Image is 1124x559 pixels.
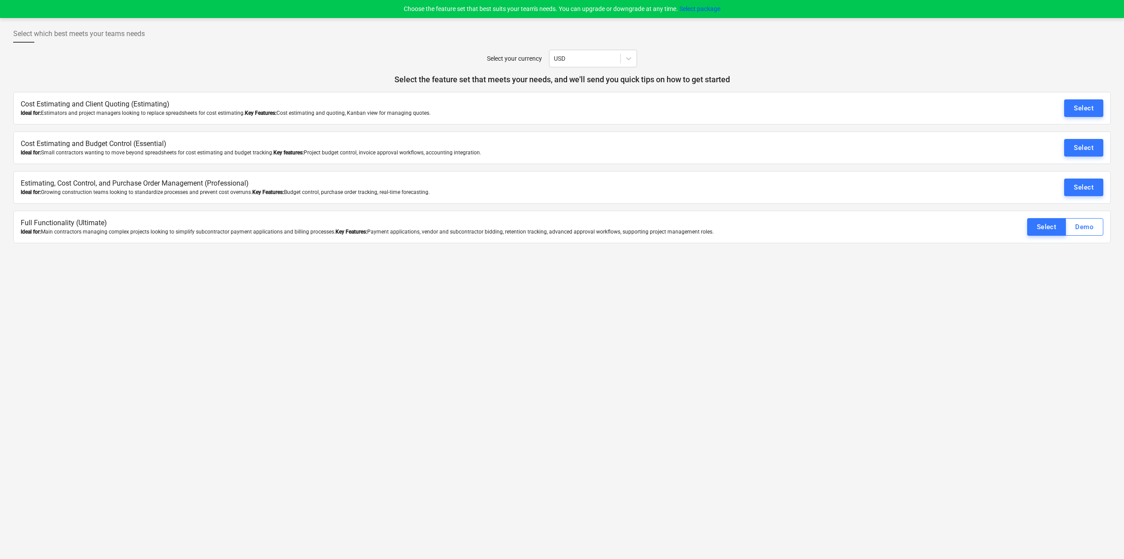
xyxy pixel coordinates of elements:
[335,229,367,235] b: Key Features:
[252,189,284,195] b: Key Features:
[21,150,41,156] b: Ideal for:
[1037,221,1057,233] div: Select
[1074,102,1094,114] div: Select
[21,218,923,228] p: Full Functionality (Ultimate)
[1080,517,1124,559] iframe: Chat Widget
[21,110,923,117] div: Estimators and project managers looking to replace spreadsheets for cost estimating. Cost estimat...
[1064,179,1103,196] button: Select
[21,99,923,110] p: Cost Estimating and Client Quoting (Estimating)
[1027,218,1066,236] button: Select
[245,110,276,116] b: Key Features:
[404,4,720,14] p: Choose the feature set that best suits your team's needs. You can upgrade or downgrade at any time.
[21,228,923,236] div: Main contractors managing complex projects looking to simplify subcontractor payment applications...
[21,149,923,157] div: Small contractors wanting to move beyond spreadsheets for cost estimating and budget tracking. Pr...
[21,189,923,196] div: Growing construction teams looking to standardize processes and prevent cost overruns. Budget con...
[1064,99,1103,117] button: Select
[21,229,41,235] b: Ideal for:
[679,4,720,14] button: Select package
[21,139,923,149] p: Cost Estimating and Budget Control (Essential)
[1064,139,1103,157] button: Select
[21,179,923,189] p: Estimating, Cost Control, and Purchase Order Management (Professional)
[13,29,145,39] span: Select which best meets your teams needs
[1074,182,1094,193] div: Select
[1074,142,1094,153] div: Select
[1075,221,1094,233] div: Demo
[1080,517,1124,559] div: Sohbet Aracı
[1065,218,1103,236] button: Demo
[21,189,41,195] b: Ideal for:
[13,74,1111,85] p: Select the feature set that meets your needs, and we'll send you quick tips on how to get started
[273,150,304,156] b: Key features:
[487,54,542,63] p: Select your currency
[21,110,41,116] b: Ideal for:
